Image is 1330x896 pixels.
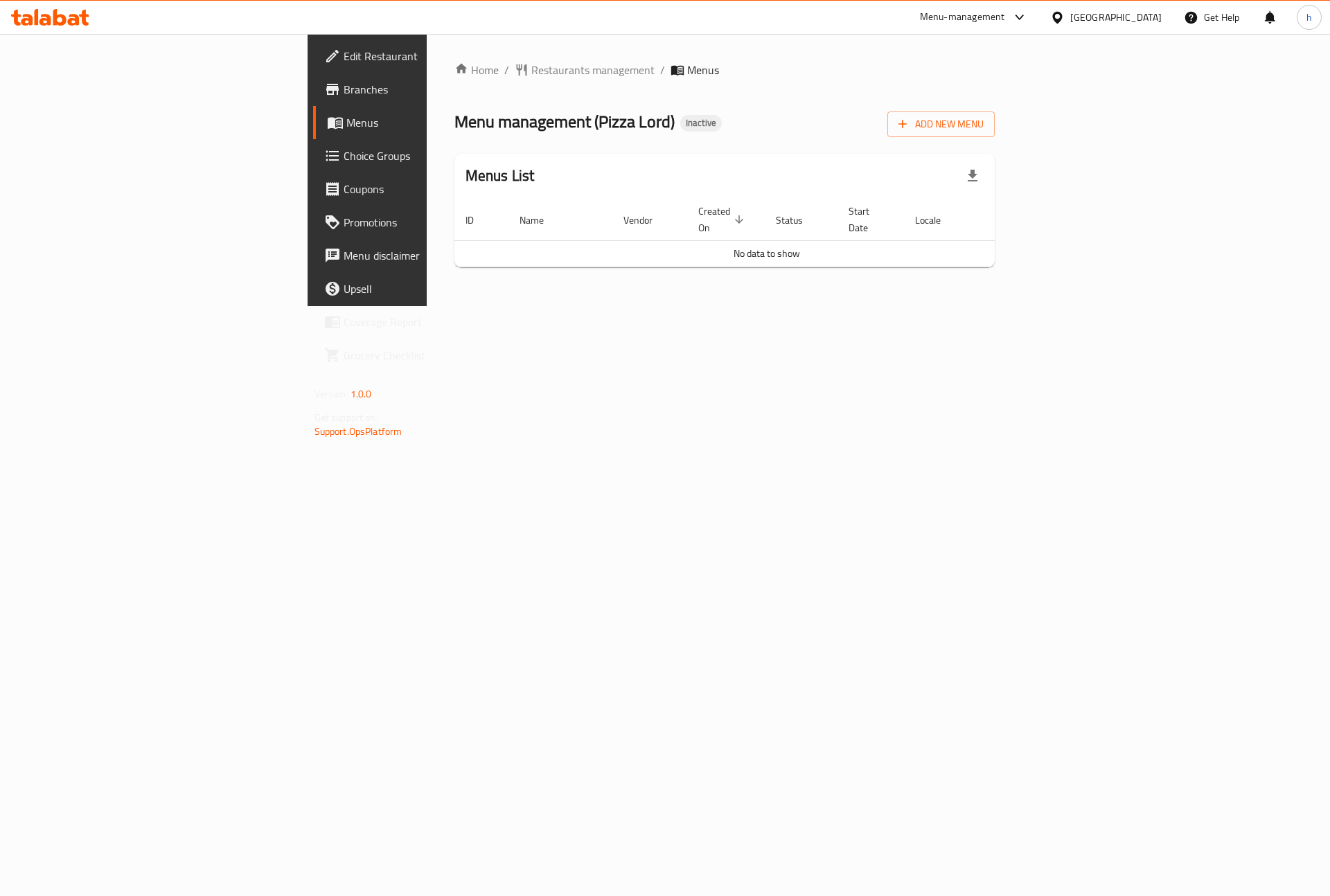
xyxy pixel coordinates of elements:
a: Coupons [313,172,530,206]
span: Menus [346,114,519,131]
span: Branches [344,81,519,98]
span: Menu disclaimer [344,247,519,264]
span: Inactive [680,117,722,129]
button: Add New Menu [887,111,995,137]
div: [GEOGRAPHIC_DATA] [1070,10,1162,25]
a: Support.OpsPlatform [314,422,402,440]
a: Promotions [313,206,530,239]
a: Menus [313,106,530,139]
h2: Menus List [465,165,535,186]
a: Edit Restaurant [313,39,530,73]
th: Actions [975,199,1079,241]
span: Vendor [623,212,671,229]
span: Restaurants management [531,62,655,78]
li: / [660,62,665,78]
nav: breadcrumb [454,62,995,78]
span: Edit Restaurant [344,48,519,64]
span: Start Date [849,203,887,236]
span: h [1306,10,1312,25]
div: Inactive [680,115,722,132]
span: Get support on: [314,409,378,427]
span: 1.0.0 [351,385,372,403]
span: Version: [314,385,348,403]
a: Restaurants management [515,62,655,78]
a: Menu disclaimer [313,239,530,272]
a: Upsell [313,272,530,305]
span: Upsell [344,280,519,297]
span: No data to show [734,244,800,262]
span: ID [465,212,492,229]
span: Menu management ( Pizza Lord ) [454,106,675,137]
span: Grocery Checklist [344,347,519,364]
a: Grocery Checklist [313,339,530,372]
a: Choice Groups [313,139,530,172]
span: Choice Groups [344,147,519,164]
span: Promotions [344,214,519,231]
span: Status [776,212,821,229]
span: Created On [698,203,748,236]
span: Coupons [344,181,519,197]
span: Menus [687,62,719,78]
a: Branches [313,73,530,106]
span: Add New Menu [898,116,984,133]
span: Coverage Report [344,314,519,330]
span: Locale [915,212,959,229]
div: Menu-management [920,9,1005,26]
span: Name [520,212,562,229]
div: Export file [956,159,989,192]
a: Coverage Report [313,305,530,339]
table: enhanced table [454,199,1079,267]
